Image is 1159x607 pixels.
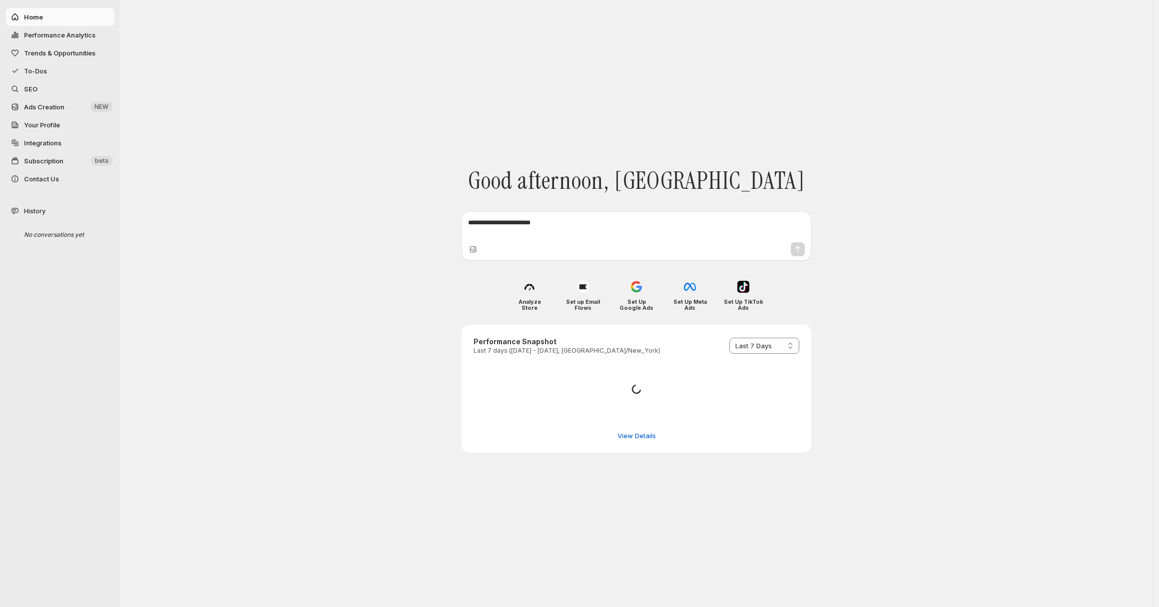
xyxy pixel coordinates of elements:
[611,428,662,444] button: View detailed performance
[6,80,114,98] a: SEO
[564,299,603,311] h4: Set up Email Flows
[474,347,660,355] p: Last 7 days ([DATE] - [DATE], [GEOGRAPHIC_DATA]/New_York)
[577,281,589,293] img: Set up Email Flows icon
[684,281,696,293] img: Set Up Meta Ads icon
[6,134,114,152] a: Integrations
[24,157,63,165] span: Subscription
[24,121,60,129] span: Your Profile
[24,175,59,183] span: Contact Us
[94,103,108,111] span: NEW
[474,337,660,347] h3: Performance Snapshot
[6,170,114,188] button: Contact Us
[468,166,805,195] span: Good afternoon, [GEOGRAPHIC_DATA]
[617,299,656,311] h4: Set Up Google Ads
[24,103,64,111] span: Ads Creation
[737,281,749,293] img: Set Up TikTok Ads icon
[630,281,642,293] img: Set Up Google Ads icon
[24,49,95,57] span: Trends & Opportunities
[6,152,114,170] button: Subscription
[617,431,656,441] span: View Details
[6,116,114,134] a: Your Profile
[724,299,763,311] h4: Set Up TikTok Ads
[24,85,37,93] span: SEO
[16,226,111,244] div: No conversations yet
[24,206,45,216] span: History
[95,157,108,165] span: beta
[6,62,114,80] button: To-Dos
[6,98,114,116] button: Ads Creation
[670,299,710,311] h4: Set Up Meta Ads
[510,299,550,311] h4: Analyze Store
[524,281,536,293] img: Analyze Store icon
[6,8,114,26] button: Home
[468,244,478,254] button: Upload image
[6,44,114,62] button: Trends & Opportunities
[24,13,43,21] span: Home
[24,67,47,75] span: To-Dos
[24,139,61,147] span: Integrations
[6,26,114,44] button: Performance Analytics
[24,31,95,39] span: Performance Analytics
